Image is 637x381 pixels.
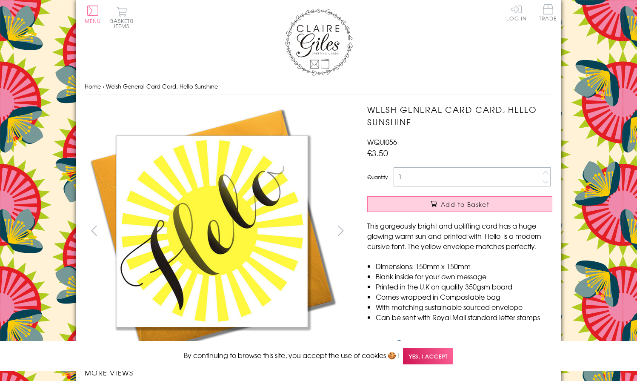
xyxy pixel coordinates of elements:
li: Printed in the U.K on quality 350gsm board [376,281,552,292]
button: Menu [85,6,101,23]
button: prev [85,221,104,240]
li: Dimensions: 150mm x 150mm [376,261,552,271]
span: Trade [539,4,557,21]
button: next [331,221,350,240]
span: Menu [85,17,101,25]
span: › [103,82,104,90]
span: £3.50 [367,147,388,159]
img: Welsh General Card Card, Hello Sunshine [85,103,340,359]
a: Home [85,82,101,90]
nav: breadcrumbs [85,78,553,95]
li: With matching sustainable sourced envelope [376,302,552,312]
button: Add to Basket [367,196,552,212]
h1: Welsh General Card Card, Hello Sunshine [367,103,552,128]
a: Log In [506,4,527,21]
span: 0 items [114,17,134,30]
label: Quantity [367,173,388,181]
li: Comes wrapped in Compostable bag [376,292,552,302]
li: Can be sent with Royal Mail standard letter stamps [376,312,552,322]
a: Trade [539,4,557,23]
h3: More views [85,367,351,378]
li: Blank inside for your own message [376,271,552,281]
span: Yes, I accept [403,348,453,364]
p: This gorgeously bright and uplifting card has a huge glowing warm sun and printed with 'Hello' is... [367,221,552,251]
button: Basket0 items [110,7,134,29]
span: Welsh General Card Card, Hello Sunshine [106,82,218,90]
span: Add to Basket [441,200,489,209]
span: WQUI056 [367,137,397,147]
img: Claire Giles Greetings Cards [285,9,353,76]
